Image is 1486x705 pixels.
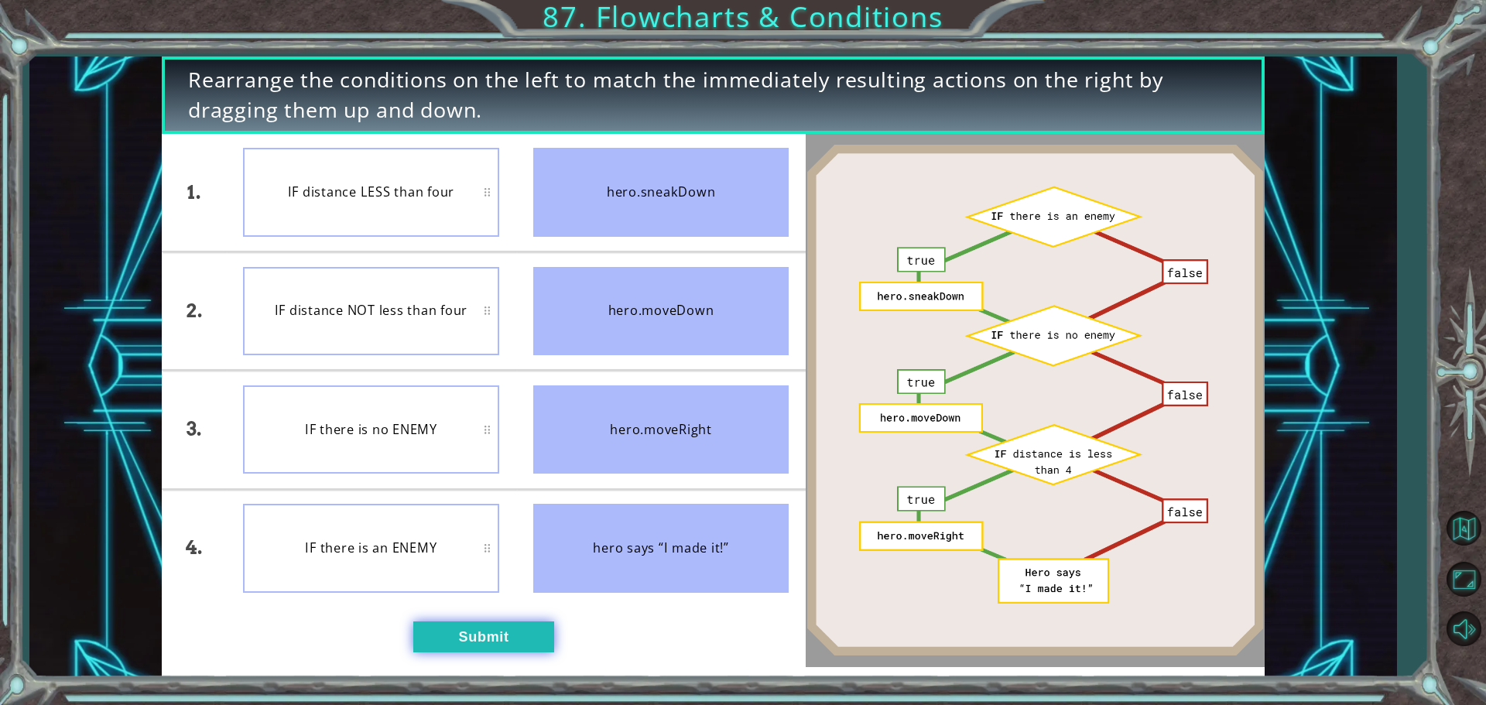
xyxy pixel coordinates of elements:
button: Submit [413,621,554,652]
div: 4. [162,490,226,607]
a: Back to Map [1441,504,1486,555]
div: hero.moveDown [533,267,789,355]
div: hero.moveRight [533,385,789,474]
div: IF there is no ENEMY [243,385,499,474]
div: hero.sneakDown [533,148,789,236]
div: 2. [162,252,226,369]
div: hero says “I made it!” [533,504,789,592]
div: IF distance NOT less than four [243,267,499,355]
button: Maximize Browser [1441,557,1486,602]
div: 3. [162,371,226,488]
img: Interactive Art [806,144,1265,656]
span: Rearrange the conditions on the left to match the immediately resulting actions on the right by d... [188,65,1238,125]
div: IF there is an ENEMY [243,504,499,592]
button: Mute [1441,607,1486,652]
div: IF distance LESS than four [243,148,499,236]
button: Back to Map [1441,506,1486,551]
div: 1. [162,134,226,251]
